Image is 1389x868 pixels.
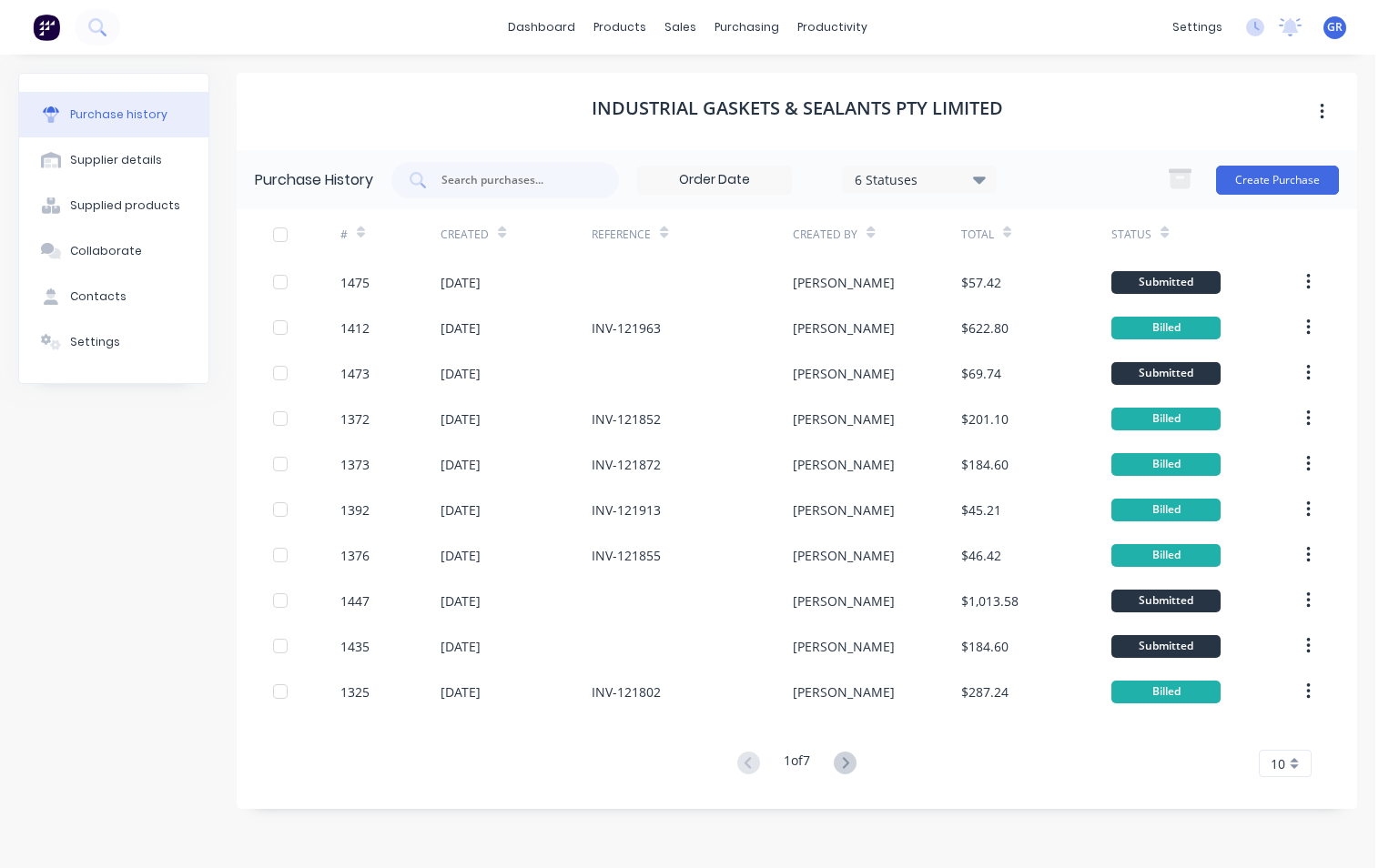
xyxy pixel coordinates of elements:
[793,227,857,243] div: Created By
[33,14,60,41] img: Factory
[961,637,1009,656] div: $184.60
[592,500,661,520] div: INV-121913
[793,591,895,611] div: [PERSON_NAME]
[1327,19,1343,35] span: GR
[441,500,481,520] div: [DATE]
[592,227,651,243] div: Reference
[961,273,1001,292] div: $57.42
[961,455,1009,474] div: $184.60
[440,171,591,189] input: Search purchases...
[793,455,895,474] div: [PERSON_NAME]
[499,14,584,41] a: dashboard
[340,409,370,429] div: 1372
[340,318,370,338] div: 1412
[592,409,661,429] div: INV-121852
[793,273,895,292] div: [PERSON_NAME]
[340,682,370,701] div: 1325
[70,106,167,123] div: Purchase history
[340,455,370,474] div: 1373
[19,319,208,365] button: Settings
[19,228,208,274] button: Collaborate
[1111,453,1221,476] div: Billed
[1111,362,1221,385] div: Submitted
[441,637,481,656] div: [DATE]
[19,274,208,319] button: Contacts
[340,227,348,243] div: #
[441,318,481,338] div: [DATE]
[784,751,810,777] div: 1 of 7
[793,546,895,565] div: [PERSON_NAME]
[961,591,1019,611] div: $1,013.58
[705,14,788,41] div: purchasing
[441,546,481,565] div: [DATE]
[441,364,481,383] div: [DATE]
[70,243,142,259] div: Collaborate
[19,137,208,183] button: Supplier details
[1111,499,1221,521] div: Billed
[592,455,661,474] div: INV-121872
[961,546,1001,565] div: $46.42
[70,152,162,168] div: Supplier details
[441,455,481,474] div: [DATE]
[793,409,895,429] div: [PERSON_NAME]
[441,409,481,429] div: [DATE]
[793,318,895,338] div: [PERSON_NAME]
[788,14,877,41] div: productivity
[592,546,661,565] div: INV-121855
[1111,408,1221,430] div: Billed
[19,92,208,137] button: Purchase history
[592,318,661,338] div: INV-121963
[441,591,481,611] div: [DATE]
[793,500,895,520] div: [PERSON_NAME]
[592,682,661,701] div: INV-121802
[340,591,370,611] div: 1447
[340,637,370,656] div: 1435
[855,169,985,188] div: 6 Statuses
[255,169,373,191] div: Purchase History
[1111,271,1221,294] div: Submitted
[340,500,370,520] div: 1392
[1163,14,1232,41] div: settings
[441,227,489,243] div: Created
[70,288,127,305] div: Contacts
[1271,754,1285,773] span: 10
[1216,166,1339,195] button: Create Purchase
[1111,317,1221,339] div: Billed
[961,500,1001,520] div: $45.21
[793,364,895,383] div: [PERSON_NAME]
[70,334,120,350] div: Settings
[961,682,1009,701] div: $287.24
[655,14,705,41] div: sales
[1111,590,1221,612] div: Submitted
[638,167,791,194] input: Order Date
[961,318,1009,338] div: $622.80
[441,273,481,292] div: [DATE]
[340,273,370,292] div: 1475
[592,97,1003,119] h1: Industrial Gaskets & Sealants Pty Limited
[1111,227,1151,243] div: Status
[584,14,655,41] div: products
[1111,544,1221,567] div: Billed
[961,409,1009,429] div: $201.10
[441,682,481,701] div: [DATE]
[961,227,994,243] div: Total
[70,197,180,214] div: Supplied products
[1111,681,1221,703] div: Billed
[793,637,895,656] div: [PERSON_NAME]
[19,183,208,228] button: Supplied products
[1111,635,1221,658] div: Submitted
[340,546,370,565] div: 1376
[340,364,370,383] div: 1473
[793,682,895,701] div: [PERSON_NAME]
[961,364,1001,383] div: $69.74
